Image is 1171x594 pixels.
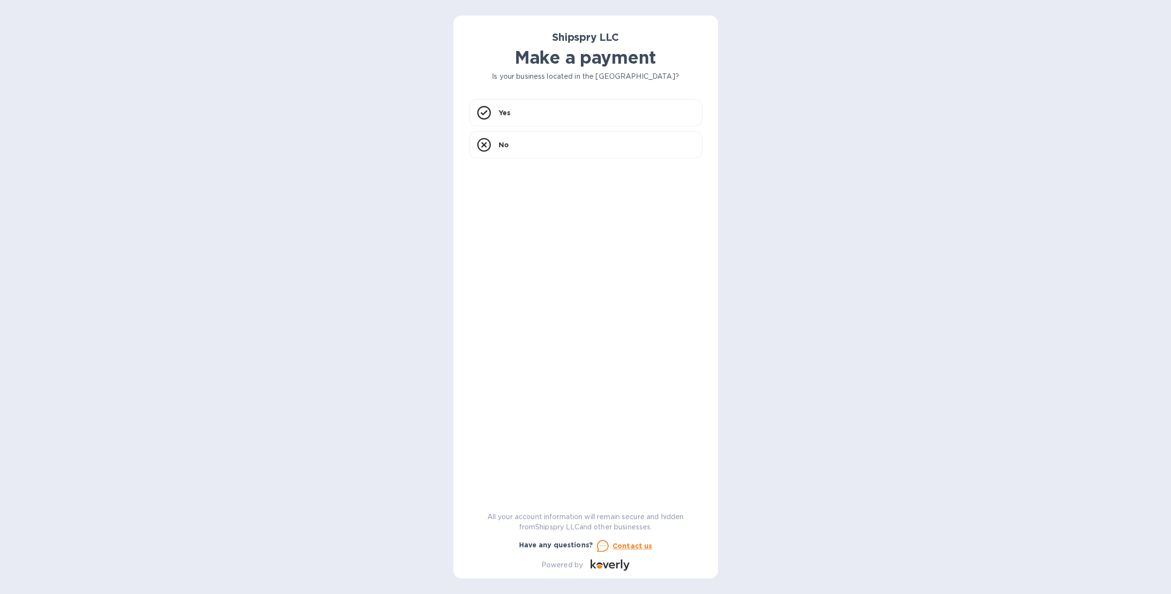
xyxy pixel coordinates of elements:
p: Yes [499,108,510,118]
h1: Make a payment [469,47,703,68]
p: Powered by [541,560,583,570]
p: Is your business located in the [GEOGRAPHIC_DATA]? [469,71,703,82]
p: All your account information will remain secure and hidden from Shipspry LLC and other businesses. [469,512,703,532]
p: No [499,140,509,150]
b: Have any questions? [519,541,594,549]
u: Contact us [613,542,652,550]
b: Shipspry LLC [552,31,619,43]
